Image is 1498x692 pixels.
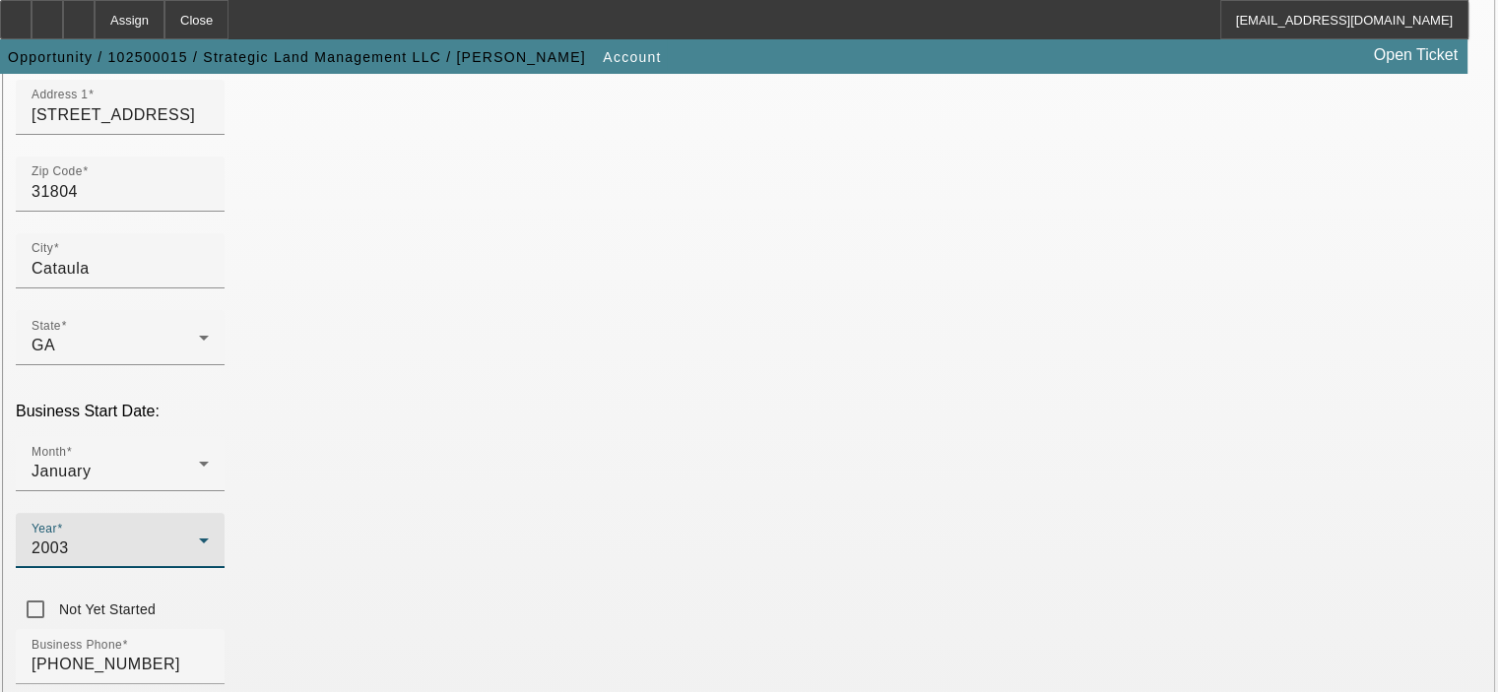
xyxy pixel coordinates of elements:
[32,539,69,556] span: 2003
[1366,38,1465,72] a: Open Ticket
[16,403,1482,420] p: Business Start Date:
[32,165,83,178] mat-label: Zip Code
[32,445,66,458] mat-label: Month
[598,39,666,75] button: Account
[8,49,586,65] span: Opportunity / 102500015 / Strategic Land Management LLC / [PERSON_NAME]
[32,319,61,332] mat-label: State
[32,638,122,651] mat-label: Business Phone
[32,337,55,353] span: GA
[32,522,57,535] mat-label: Year
[603,49,661,65] span: Account
[32,89,88,101] mat-label: Address 1
[32,463,91,479] span: January
[32,242,53,255] mat-label: City
[55,599,156,619] label: Not Yet Started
